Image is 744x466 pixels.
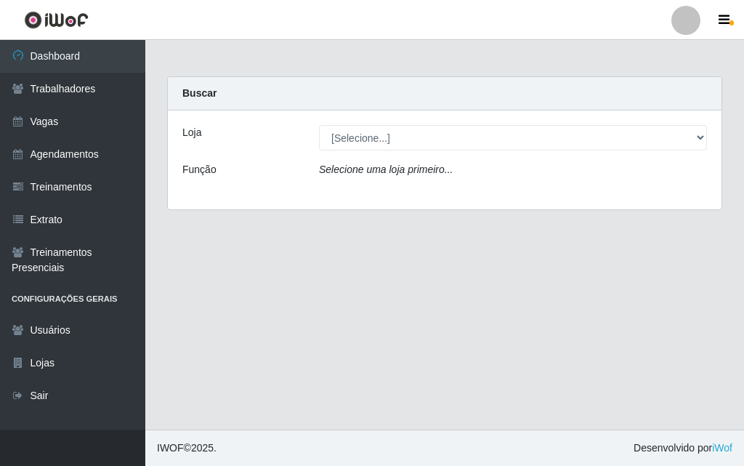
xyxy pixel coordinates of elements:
img: CoreUI Logo [24,11,89,29]
label: Função [182,162,217,177]
span: Desenvolvido por [634,441,732,456]
a: iWof [712,442,732,454]
label: Loja [182,125,201,140]
i: Selecione uma loja primeiro... [319,164,453,175]
span: © 2025 . [157,441,217,456]
span: IWOF [157,442,184,454]
strong: Buscar [182,87,217,99]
